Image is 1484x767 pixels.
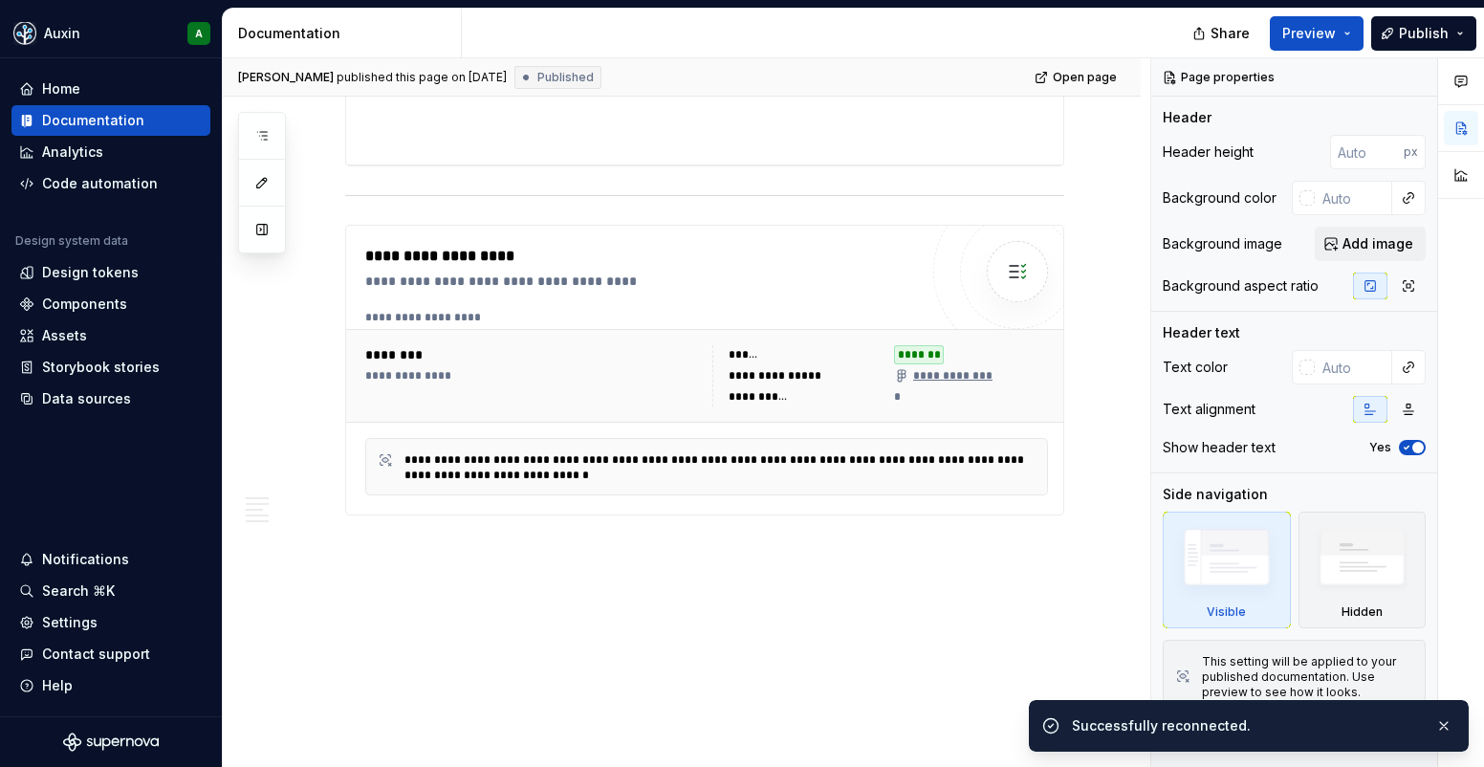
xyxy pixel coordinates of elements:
[42,645,150,664] div: Contact support
[1140,26,1147,41] div: A
[42,326,87,345] div: Assets
[238,24,453,43] div: Documentation
[44,24,80,43] div: Auxin
[42,358,160,377] div: Storybook stories
[1207,604,1246,620] div: Visible
[1163,142,1254,162] div: Header height
[1163,512,1291,628] div: Visible
[1163,108,1211,127] div: Header
[42,295,127,314] div: Components
[42,676,73,695] div: Help
[11,544,210,575] button: Notifications
[1163,358,1228,377] div: Text color
[1342,234,1413,253] span: Add image
[1163,234,1282,253] div: Background image
[11,639,210,669] button: Contact support
[1163,188,1277,208] div: Background color
[1211,24,1250,43] span: Share
[1202,654,1413,700] div: This setting will be applied to your published documentation. Use preview to see how it looks.
[1298,512,1427,628] div: Hidden
[1330,135,1404,169] input: Auto
[1183,16,1262,51] button: Share
[1072,716,1420,735] div: Successfully reconnected.
[1315,181,1392,215] input: Auto
[537,70,594,85] span: Published
[42,550,129,569] div: Notifications
[42,79,80,99] div: Home
[1163,438,1276,457] div: Show header text
[238,70,334,85] span: [PERSON_NAME]
[11,383,210,414] a: Data sources
[11,168,210,199] a: Code automation
[11,289,210,319] a: Components
[1029,64,1125,91] a: Open page
[15,233,128,249] div: Design system data
[1342,604,1383,620] div: Hidden
[42,111,144,130] div: Documentation
[42,581,115,601] div: Search ⌘K
[63,733,159,752] svg: Supernova Logo
[11,137,210,167] a: Analytics
[1163,276,1319,296] div: Background aspect ratio
[1404,144,1418,160] p: px
[42,263,139,282] div: Design tokens
[42,174,158,193] div: Code automation
[11,320,210,351] a: Assets
[13,22,36,45] img: 7ff78dc4-d3d8-40c1-8a28-74e668332cb3.png
[1270,16,1364,51] button: Preview
[11,105,210,136] a: Documentation
[1371,16,1476,51] button: Publish
[11,352,210,383] a: Storybook stories
[1163,400,1255,419] div: Text alignment
[11,74,210,104] a: Home
[42,613,98,632] div: Settings
[1167,26,1174,41] div: A
[1369,440,1391,455] label: Yes
[195,26,203,41] div: A
[11,670,210,701] button: Help
[11,576,210,606] button: Search ⌘K
[1315,350,1392,384] input: Auto
[11,257,210,288] a: Design tokens
[1399,24,1449,43] span: Publish
[11,607,210,638] a: Settings
[1163,323,1240,342] div: Header text
[42,142,103,162] div: Analytics
[42,389,131,408] div: Data sources
[1315,227,1426,261] button: Add image
[1053,70,1117,85] span: Open page
[4,12,218,54] button: AuxinA
[337,70,507,85] div: published this page on [DATE]
[1282,24,1336,43] span: Preview
[1163,485,1268,504] div: Side navigation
